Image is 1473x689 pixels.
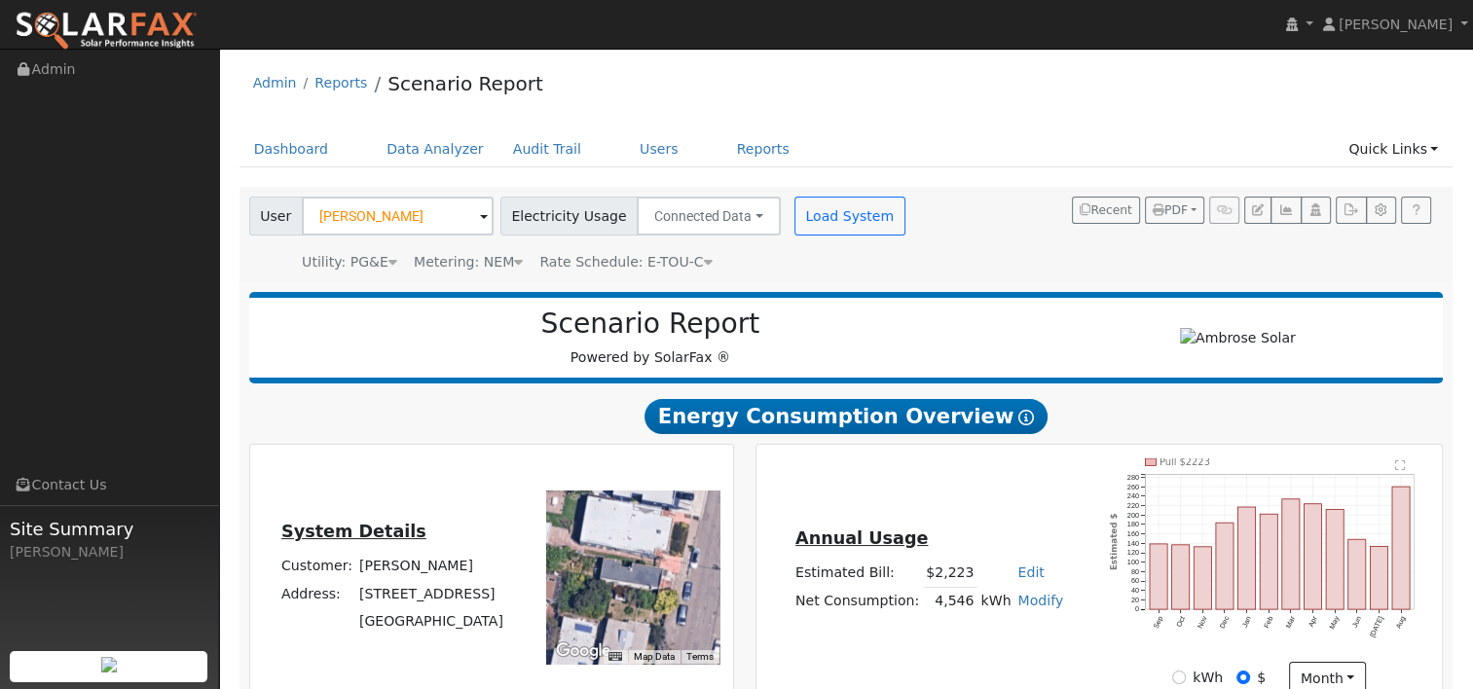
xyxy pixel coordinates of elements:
rect: onclick="" [1304,504,1321,610]
span: PDF [1153,203,1188,217]
a: Admin [253,75,297,91]
text: 180 [1126,520,1138,528]
button: Connected Data [637,197,781,236]
a: Edit [1017,564,1044,580]
label: $ [1257,668,1266,688]
text: 120 [1126,549,1138,558]
text: 20 [1130,596,1138,604]
rect: onclick="" [1194,547,1211,609]
a: Scenario Report [387,72,543,95]
text: Nov [1196,615,1209,631]
td: Customer: [277,553,355,580]
label: kWh [1193,668,1223,688]
img: Google [551,638,615,664]
span: Energy Consumption Overview [644,399,1048,434]
text: Dec [1217,615,1231,631]
img: SolarFax [15,11,198,52]
text: Oct [1174,615,1187,629]
img: retrieve [101,657,117,672]
button: PDF [1145,197,1204,224]
div: [PERSON_NAME] [10,542,208,562]
a: Users [625,131,693,167]
a: Audit Trail [498,131,596,167]
text: 80 [1130,567,1138,576]
div: Powered by SolarFax ® [259,308,1043,368]
a: Terms (opens in new tab) [686,651,714,662]
a: Modify [1017,593,1063,608]
span: Site Summary [10,516,208,542]
button: Multi-Series Graph [1270,197,1301,224]
text: 140 [1126,539,1138,548]
span: Electricity Usage [500,197,638,236]
text: Aug [1394,615,1408,631]
text: 260 [1126,483,1138,491]
div: Utility: PG&E [302,252,397,272]
td: $2,223 [923,559,977,587]
a: Open this area in Google Maps (opens a new window) [551,638,615,664]
td: Estimated Bill: [792,559,922,587]
text: 0 [1134,605,1138,614]
rect: onclick="" [1282,499,1300,610]
a: Data Analyzer [372,131,498,167]
a: Reports [314,75,367,91]
text: 220 [1126,501,1138,510]
text: May [1327,615,1341,632]
text:  [1395,459,1406,471]
a: Help Link [1401,197,1431,224]
text: Jan [1240,615,1253,629]
text: Sep [1151,615,1164,631]
text: Mar [1284,614,1298,630]
input: $ [1236,671,1250,684]
button: Recent [1072,197,1140,224]
rect: onclick="" [1370,547,1387,610]
u: Annual Usage [795,528,928,548]
text: 200 [1126,511,1138,520]
h2: Scenario Report [269,308,1032,341]
button: Export Interval Data [1336,197,1366,224]
span: [PERSON_NAME] [1339,17,1453,32]
img: Ambrose Solar [1180,328,1296,348]
a: Reports [722,131,804,167]
button: Login As [1301,197,1331,224]
button: Keyboard shortcuts [608,650,622,664]
rect: onclick="" [1348,539,1366,609]
rect: onclick="" [1260,514,1277,609]
div: Metering: NEM [414,252,523,272]
rect: onclick="" [1326,510,1344,610]
rect: onclick="" [1392,487,1410,609]
button: Map Data [634,650,675,664]
rect: onclick="" [1150,544,1167,609]
button: Load System [794,197,905,236]
text: Pull $2223 [1160,456,1210,467]
text: Jun [1350,615,1363,629]
text: Apr [1307,614,1319,629]
td: [GEOGRAPHIC_DATA] [355,607,506,635]
a: Quick Links [1334,131,1453,167]
rect: onclick="" [1237,507,1255,609]
span: Alias: HETOUC [539,254,712,270]
td: Net Consumption: [792,587,922,615]
text: 60 [1130,577,1138,586]
td: [PERSON_NAME] [355,553,506,580]
text: 100 [1126,558,1138,566]
button: Edit User [1244,197,1271,224]
td: [STREET_ADDRESS] [355,580,506,607]
a: Dashboard [239,131,344,167]
span: User [249,197,303,236]
button: Settings [1366,197,1396,224]
td: kWh [977,587,1014,615]
input: Select a User [302,197,494,236]
u: System Details [281,522,426,541]
text: 240 [1126,491,1138,500]
rect: onclick="" [1216,523,1234,609]
i: Show Help [1018,410,1034,425]
text: [DATE] [1368,615,1385,639]
td: Address: [277,580,355,607]
text: 280 [1126,473,1138,482]
input: kWh [1172,671,1186,684]
rect: onclick="" [1171,545,1189,609]
text: Feb [1262,615,1274,630]
text: 40 [1130,586,1138,595]
text: 160 [1126,529,1138,538]
text: Estimated $ [1109,514,1119,571]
